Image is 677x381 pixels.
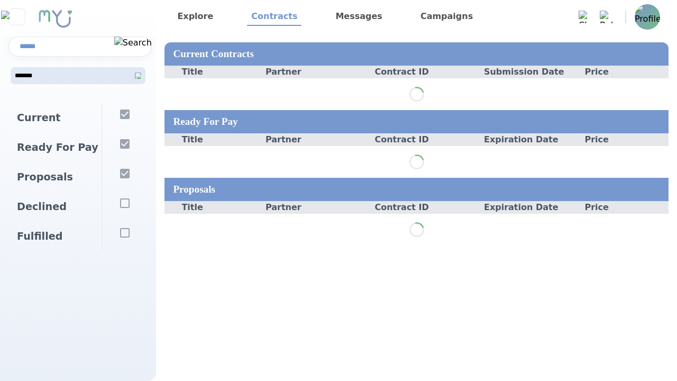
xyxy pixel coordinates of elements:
a: Messages [331,8,386,26]
div: Current [8,103,102,133]
img: Chat [579,11,591,23]
div: Partner [266,133,367,146]
div: Partner [266,66,367,78]
div: Submission Date [467,66,568,78]
a: Campaigns [416,8,477,26]
div: Price [568,201,669,214]
img: Bell [600,11,612,23]
div: Title [164,66,266,78]
a: Explore [173,8,217,26]
div: Fulfilled [8,222,102,251]
div: Price [568,66,669,78]
div: Partner [266,201,367,214]
img: Profile [635,4,660,30]
div: Current Contracts [164,42,669,66]
div: Proposals [8,162,102,192]
div: Expiration Date [467,133,568,146]
div: Proposals [164,178,669,201]
a: Contracts [247,8,301,26]
div: Title [164,201,266,214]
div: Contract ID [366,201,467,214]
div: Ready For Pay [164,110,669,133]
div: Contract ID [366,66,467,78]
div: Ready For Pay [8,133,102,162]
div: Contract ID [366,133,467,146]
div: Price [568,133,669,146]
img: Close sidebar [1,11,32,23]
div: Expiration Date [467,201,568,214]
div: Title [164,133,266,146]
div: Declined [8,192,102,222]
